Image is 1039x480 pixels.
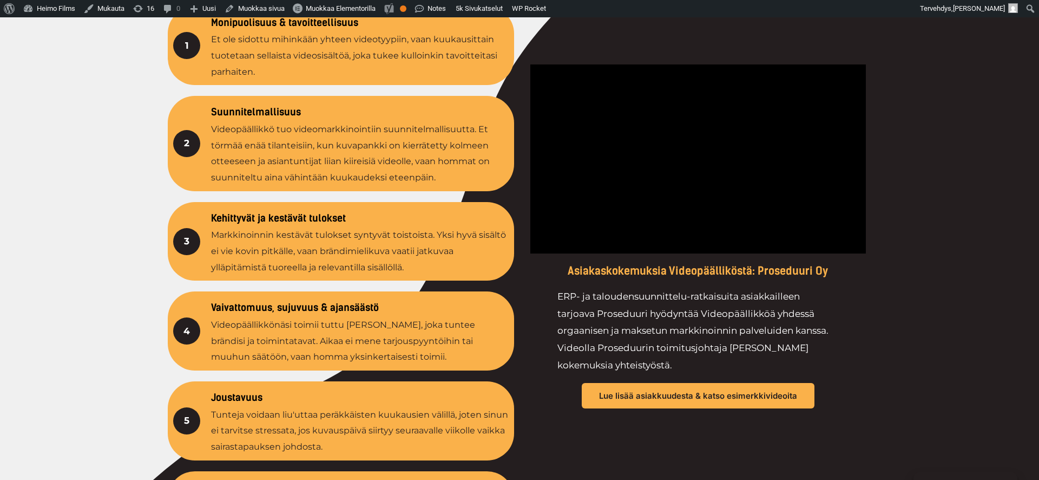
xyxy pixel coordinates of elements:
[211,213,509,225] h4: Kehittyvät ja kestävät tulokset
[211,121,509,186] p: Videopäällikkö tuo videomarkkinointiin suunnitelmallisuutta. Et törmää enää tilanteisiin, kun kuv...
[557,288,839,374] p: ERP- ja taloudensuunnittelu-ratkaisuita asiakkailleen tarjoava Proseduuri hyödyntää Videopäällikk...
[400,5,406,12] div: OK
[173,32,200,59] div: 1
[211,302,509,314] h4: Vaivattomuus, sujuvuus & ajansäästö
[173,407,200,434] div: 5
[211,17,509,29] h4: Monipuolisuus & tavoitteellisuus
[211,31,509,80] p: Et ole sidottu mihinkään yhteen videotyypiin, vaan kuukausittain tuotetaan sellaista videosisältö...
[211,227,509,275] p: Markkinoinnin kestävät tulokset syntyvät toistoista. Yksi hyvä sisältö ei vie kovin pitkälle, vaa...
[953,4,1005,12] span: [PERSON_NAME]
[211,407,509,455] p: Tunteja voidaan liu'uttaa peräkkäisten kuukausien välillä, joten sinun ei tarvitse stressata, jos...
[211,392,509,404] h4: Joustavuus
[306,4,376,12] span: Muokkaa Elementorilla
[173,317,200,345] div: 4
[211,107,509,119] h4: Suunnitelmallisuus
[211,317,509,365] p: Videopäällikkönäsi toimii tuttu [PERSON_NAME], joka tuntee brändisi ja toimintatavat. Aikaa ei me...
[530,264,866,277] h5: Asiakaskokemuksia Videopäälliköstä: Proseduuri Oy
[530,64,866,254] iframe: vimeo-videosoitin
[599,392,797,400] span: Lue lisää asiakkuudesta & katso esimerkkivideoita
[173,130,200,157] div: 2
[173,228,200,255] div: 3
[582,383,814,408] a: Lue lisää asiakkuudesta & katso esimerkkivideoita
